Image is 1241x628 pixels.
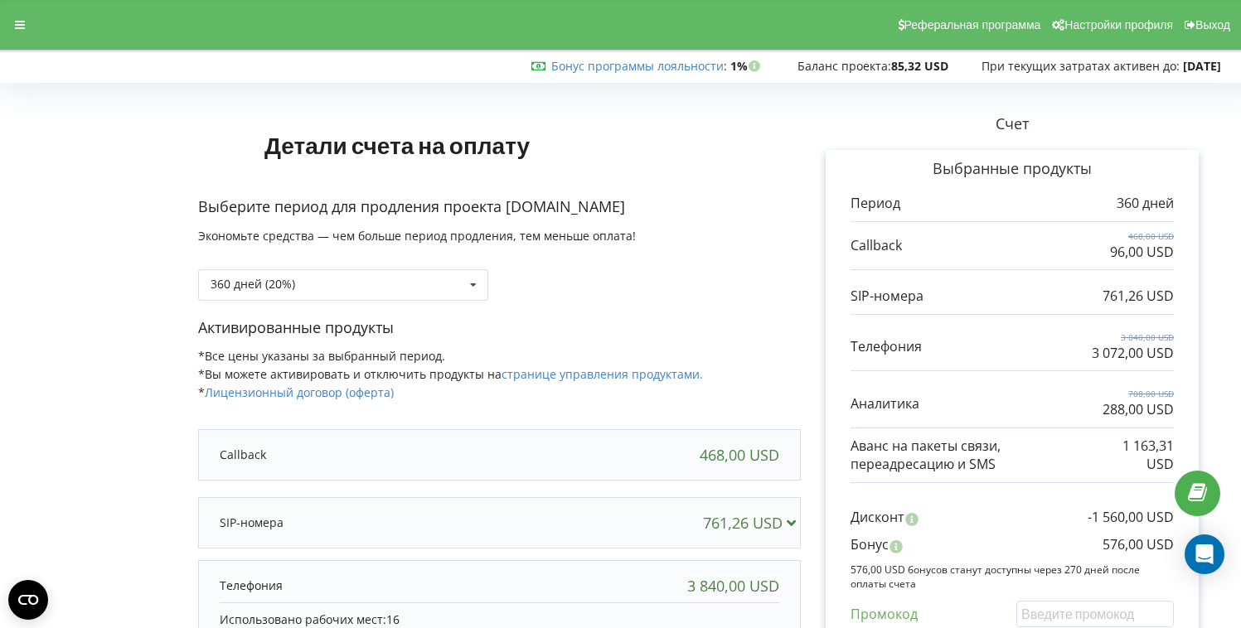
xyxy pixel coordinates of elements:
[904,18,1041,31] span: Реферальная программа
[1103,535,1174,554] p: 576,00 USD
[198,366,703,382] span: *Вы можете активировать и отключить продукты на
[551,58,727,74] span: :
[198,348,445,364] span: *Все цены указаны за выбранный период.
[211,278,295,290] div: 360 дней (20%)
[1185,534,1224,574] div: Open Intercom Messenger
[851,287,923,306] p: SIP-номера
[1183,58,1221,74] strong: [DATE]
[198,317,801,339] p: Активированные продукты
[1103,400,1174,419] p: 288,00 USD
[1064,18,1173,31] span: Настройки профиля
[851,605,918,624] p: Промокод
[1092,344,1174,363] p: 3 072,00 USD
[220,611,779,628] p: Использовано рабочих мест:
[851,194,900,213] p: Период
[1092,331,1174,343] p: 3 840,00 USD
[1088,508,1174,527] p: -1 560,00 USD
[198,228,636,244] span: Экономьте средства — чем больше период продления, тем меньше оплата!
[205,384,394,400] a: Лицензионный договор (оферта)
[220,514,284,531] p: SIP-номера
[8,580,48,620] button: Open CMP widget
[982,58,1180,74] span: При текущих затратах активен до:
[891,58,948,74] strong: 85,32 USD
[851,563,1174,591] p: 576,00 USD бонусов станут доступны через 270 дней после оплаты счета
[851,337,922,356] p: Телефония
[851,508,904,527] p: Дисконт
[1110,243,1174,262] p: 96,00 USD
[700,447,779,463] div: 468,00 USD
[730,58,764,74] strong: 1%
[1104,437,1174,475] p: 1 163,31 USD
[551,58,724,74] a: Бонус программы лояльности
[1103,388,1174,399] p: 708,00 USD
[198,105,596,185] h1: Детали счета на оплату
[386,611,400,627] span: 16
[687,577,779,594] div: 3 840,00 USD
[851,236,902,255] p: Callback
[1117,194,1174,213] p: 360 дней
[797,58,891,74] span: Баланс проекта:
[1016,601,1174,626] input: Введите промокод
[220,577,283,594] p: Телефония
[1103,287,1174,306] p: 761,26 USD
[198,196,801,218] p: Выберите период для продления проекта [DOMAIN_NAME]
[1195,18,1230,31] span: Выход
[851,158,1174,180] p: Выбранные продукты
[851,535,889,554] p: Бонус
[703,514,803,531] div: 761,26 USD
[1110,230,1174,242] p: 468,00 USD
[851,437,1104,475] p: Аванс на пакеты связи, переадресацию и SMS
[801,114,1224,135] p: Счет
[220,447,266,463] p: Callback
[851,394,919,413] p: Аналитика
[502,366,703,382] a: странице управления продуктами.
